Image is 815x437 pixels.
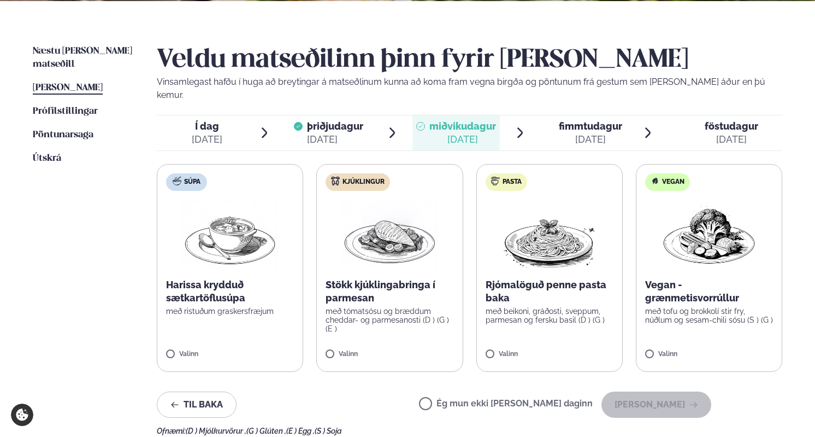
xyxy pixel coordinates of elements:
p: Vegan - grænmetisvorrúllur [645,278,773,305]
p: Stökk kjúklingabringa í parmesan [326,278,453,305]
button: Til baka [157,392,237,418]
span: Prófílstillingar [33,107,98,116]
img: Soup.png [182,200,278,270]
div: Ofnæmi: [157,427,782,435]
img: Spagetti.png [501,200,598,270]
a: Útskrá [33,152,61,165]
span: föstudagur [705,120,758,132]
span: (D ) Mjólkurvörur , [186,427,246,435]
span: Pöntunarsaga [33,130,93,139]
div: [DATE] [559,133,622,146]
a: Næstu [PERSON_NAME] matseðill [33,45,135,71]
a: Pöntunarsaga [33,129,93,142]
img: soup.svg [173,177,181,185]
span: (E ) Egg , [286,427,315,435]
span: [PERSON_NAME] [33,83,103,92]
div: [DATE] [192,133,222,146]
span: Útskrá [33,154,61,163]
span: Pasta [503,178,522,187]
span: Næstu [PERSON_NAME] matseðill [33,46,132,69]
img: Vegan.svg [651,177,659,185]
div: [DATE] [429,133,496,146]
img: Vegan.png [661,200,757,270]
span: (G ) Glúten , [246,427,286,435]
p: með ristuðum graskersfræjum [166,307,294,316]
span: Í dag [192,120,222,133]
span: Kjúklingur [342,178,385,187]
a: Prófílstillingar [33,105,98,118]
div: [DATE] [307,133,363,146]
span: þriðjudagur [307,120,363,132]
div: [DATE] [705,133,758,146]
h2: Veldu matseðilinn þinn fyrir [PERSON_NAME] [157,45,782,75]
p: með beikoni, gráðosti, sveppum, parmesan og fersku basil (D ) (G ) [486,307,613,324]
a: Cookie settings [11,404,33,426]
a: [PERSON_NAME] [33,81,103,95]
p: með tofu og brokkolí stir fry, núðlum og sesam-chili sósu (S ) (G ) [645,307,773,324]
p: Vinsamlegast hafðu í huga að breytingar á matseðlinum kunna að koma fram vegna birgða og pöntunum... [157,75,782,102]
p: með tómatsósu og bræddum cheddar- og parmesanosti (D ) (G ) (E ) [326,307,453,333]
span: Vegan [662,178,684,187]
span: (S ) Soja [315,427,342,435]
img: chicken.svg [331,177,340,185]
span: fimmtudagur [559,120,622,132]
span: Súpa [184,178,200,187]
span: miðvikudagur [429,120,496,132]
button: [PERSON_NAME] [601,392,711,418]
img: pasta.svg [491,177,500,185]
p: Harissa krydduð sætkartöflusúpa [166,278,294,305]
img: Chicken-breast.png [342,200,438,270]
p: Rjómalöguð penne pasta baka [486,278,613,305]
